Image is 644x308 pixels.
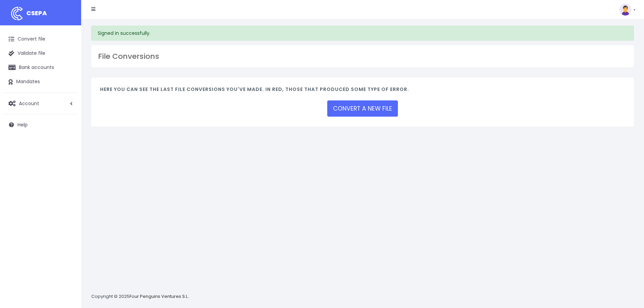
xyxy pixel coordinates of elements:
[91,26,634,41] div: Signed in successfully.
[3,46,78,61] a: Validate file
[3,75,78,89] a: Mandates
[3,118,78,132] a: Help
[3,32,78,46] a: Convert file
[8,5,25,22] img: logo
[18,121,28,128] span: Help
[19,100,39,106] span: Account
[327,100,398,117] a: CONVERT A NEW FILE
[98,52,627,61] h3: File Conversions
[26,9,47,17] span: CSEPA
[3,61,78,75] a: Bank accounts
[91,293,190,300] p: Copyright © 2025 .
[3,96,78,111] a: Account
[100,87,625,96] h4: Here you can see the last file conversions you've made. In red, those that produced some type of ...
[129,293,189,300] a: Four Penguins Ventures S.L.
[619,3,631,16] img: profile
